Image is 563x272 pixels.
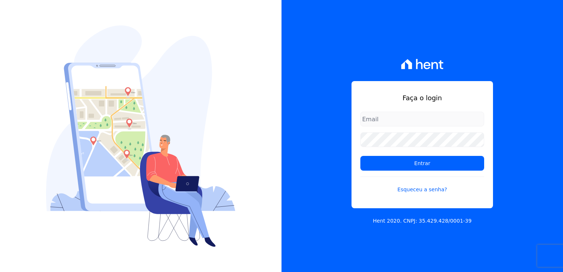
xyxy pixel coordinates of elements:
[360,156,484,171] input: Entrar
[360,177,484,193] a: Esqueceu a senha?
[373,217,472,225] p: Hent 2020. CNPJ: 35.429.428/0001-39
[46,25,235,247] img: Login
[360,93,484,103] h1: Faça o login
[360,112,484,126] input: Email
